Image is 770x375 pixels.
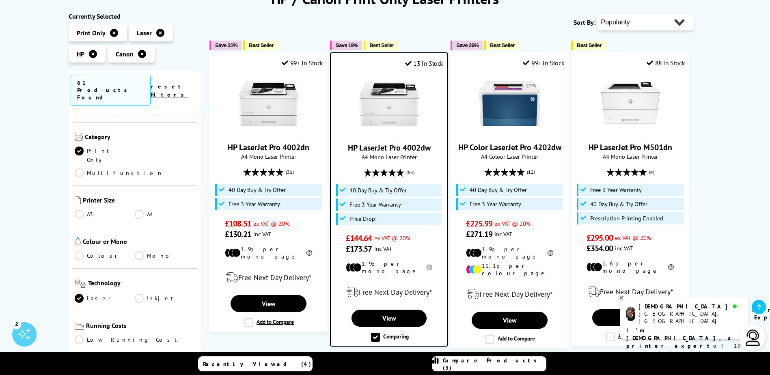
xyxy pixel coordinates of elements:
[214,153,323,160] span: A4 Mono Laser Printer
[523,59,564,67] div: 99+ In Stock
[577,42,602,48] span: Best Seller
[137,29,152,37] span: Laser
[649,164,654,180] span: (4)
[472,312,547,329] a: View
[470,187,527,193] span: 40 Day Buy & Try Offer
[75,321,84,330] img: Running Costs
[348,142,431,153] a: HP LaserJet Pro 4002dw
[494,220,531,227] span: ex VAT @ 20%
[615,234,651,241] span: ex VAT @ 20%
[455,153,564,160] span: A4 Colour Laser Printer
[571,41,606,50] button: Best Seller
[587,233,613,243] span: £295.00
[225,218,251,229] span: £108.51
[214,266,323,289] div: modal_delivery
[466,246,553,260] li: 1.9p per mono page
[243,41,278,50] button: Best Seller
[75,196,81,204] img: Printer Size
[589,142,672,153] a: HP LaserJet Pro M501dn
[75,147,135,164] a: Print Only
[443,357,546,371] span: Compare Products (3)
[83,237,196,247] span: Colour or Mono
[238,73,299,134] img: HP LaserJet Pro 4002dn
[336,42,358,48] span: Save 19%
[466,218,492,229] span: £225.99
[574,18,595,26] span: Sort By:
[231,295,306,312] a: View
[371,333,409,342] label: Comparing
[359,128,420,136] a: HP LaserJet Pro 4002dw
[647,59,685,67] div: 88 In Stock
[244,318,294,327] label: Add to Compare
[490,42,515,48] span: Best Seller
[406,165,414,180] span: (63)
[282,59,323,67] div: 99+ In Stock
[626,327,733,349] b: I'm [DEMOGRAPHIC_DATA], a printer expert
[600,127,661,136] a: HP LaserJet Pro M501dn
[359,73,420,134] img: HP LaserJet Pro 4002dw
[466,262,553,277] li: 11.1p per colour page
[330,41,362,50] button: Save 19%
[479,73,540,134] img: HP Color LaserJet Pro 4202dw
[626,307,635,321] img: chris-livechat.png
[116,50,134,58] span: Canon
[88,279,195,290] span: Technology
[590,215,663,222] span: Prescription Printing Enabled
[86,321,195,332] span: Running Costs
[638,303,742,310] div: [DEMOGRAPHIC_DATA]
[456,42,479,48] span: Save 26%
[374,234,410,242] span: ex VAT @ 20%
[228,142,309,153] a: HP LaserJet Pro 4002dn
[479,127,540,136] a: HP Color LaserJet Pro 4202dw
[75,168,163,177] a: Multifunction
[225,246,312,260] li: 1.9p per mono page
[587,260,674,274] li: 1.6p per mono page
[75,279,86,288] img: Technology
[484,41,519,50] button: Best Seller
[576,153,685,160] span: A4 Mono Laser Printer
[451,41,483,50] button: Save 26%
[626,327,742,373] p: of 19 years! I can help you choose the right product
[249,42,274,48] span: Best Seller
[203,360,311,368] span: Recently Viewed (4)
[335,281,443,304] div: modal_delivery
[527,164,535,180] span: (12)
[229,187,286,193] span: 40 Day Buy & Try Offer
[75,335,196,344] a: Low Running Cost
[349,187,407,194] span: 40 Day Buy & Try Offer
[77,50,84,58] span: HP
[286,164,294,180] span: (31)
[352,310,427,327] a: View
[209,41,242,50] button: Save 31%
[69,12,202,20] div: Currently Selected
[238,127,299,136] a: HP LaserJet Pro 4002dn
[494,230,512,238] span: inc VAT
[75,237,81,246] img: Colour or Mono
[12,319,21,328] div: 2
[349,216,377,222] span: Price Drop!
[85,133,196,142] span: Category
[745,330,761,346] img: user-headset-light.svg
[374,245,392,252] span: inc VAT
[253,220,289,227] span: ex VAT @ 20%
[225,229,251,239] span: £130.21
[606,332,656,341] label: Add to Compare
[198,356,313,371] a: Recently Viewed (4)
[75,133,83,141] img: Category
[466,229,492,239] span: £271.19
[592,309,668,326] a: View
[346,233,372,244] span: £144.64
[432,356,546,371] a: Compare Products (3)
[349,201,401,208] span: Free 3 Year Warranty
[135,294,195,303] a: Inkjet
[151,83,188,98] a: reset filters
[229,201,280,207] span: Free 3 Year Warranty
[455,283,564,306] div: modal_delivery
[75,210,135,219] a: A3
[71,75,151,106] span: 61 Products Found
[600,73,661,134] img: HP LaserJet Pro M501dn
[587,243,613,254] span: £354.00
[75,294,135,303] a: Laser
[369,42,394,48] span: Best Seller
[346,260,433,275] li: 1.9p per mono page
